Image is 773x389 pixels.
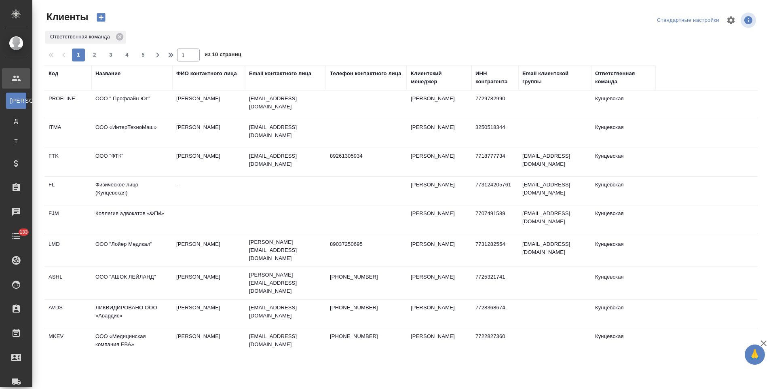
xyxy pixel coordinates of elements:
[91,236,172,264] td: ООО "Лойер Медикал"
[471,269,518,297] td: 7725321741
[471,236,518,264] td: 7731282554
[137,51,150,59] span: 5
[44,269,91,297] td: ASHL
[104,49,117,61] button: 3
[407,205,471,234] td: [PERSON_NAME]
[91,91,172,119] td: ООО " Профлайн Юг"
[471,328,518,357] td: 7722827360
[411,70,467,86] div: Клиентский менеджер
[475,70,514,86] div: ИНН контрагента
[522,70,587,86] div: Email клиентской группы
[91,177,172,205] td: Физическое лицо (Кунцевская)
[591,300,656,328] td: Кунцевская
[91,119,172,148] td: ООО «ИнтерТехноМаш»
[91,148,172,176] td: ООО "ФТК"
[591,269,656,297] td: Кунцевская
[249,152,322,168] p: [EMAIL_ADDRESS][DOMAIN_NAME]
[407,148,471,176] td: [PERSON_NAME]
[249,70,311,78] div: Email контактного лица
[44,148,91,176] td: FTK
[471,148,518,176] td: 7718777734
[407,91,471,119] td: [PERSON_NAME]
[407,119,471,148] td: [PERSON_NAME]
[172,269,245,297] td: [PERSON_NAME]
[6,113,26,129] a: Д
[249,123,322,140] p: [EMAIL_ADDRESS][DOMAIN_NAME]
[249,95,322,111] p: [EMAIL_ADDRESS][DOMAIN_NAME]
[91,269,172,297] td: ООО "АШОК ЛЕЙЛАНД"
[518,205,591,234] td: [EMAIL_ADDRESS][DOMAIN_NAME]
[10,137,22,145] span: Т
[120,49,133,61] button: 4
[172,148,245,176] td: [PERSON_NAME]
[172,236,245,264] td: [PERSON_NAME]
[591,205,656,234] td: Кунцевская
[249,238,322,262] p: [PERSON_NAME][EMAIL_ADDRESS][DOMAIN_NAME]
[330,240,403,248] p: 89037250695
[91,205,172,234] td: Коллегия адвокатов «ФГМ»
[44,177,91,205] td: FL
[49,70,58,78] div: Код
[6,93,26,109] a: [PERSON_NAME]
[330,332,403,340] p: [PHONE_NUMBER]
[591,236,656,264] td: Кунцевская
[407,236,471,264] td: [PERSON_NAME]
[748,346,762,363] span: 🙏
[591,328,656,357] td: Кунцевская
[120,51,133,59] span: 4
[471,177,518,205] td: 773124205761
[595,70,652,86] div: Ответственная команда
[10,97,22,105] span: [PERSON_NAME]
[518,148,591,176] td: [EMAIL_ADDRESS][DOMAIN_NAME]
[172,91,245,119] td: [PERSON_NAME]
[6,133,26,149] a: Т
[172,328,245,357] td: [PERSON_NAME]
[721,11,741,30] span: Настроить таблицу
[44,119,91,148] td: ITMA
[88,51,101,59] span: 2
[330,273,403,281] p: [PHONE_NUMBER]
[15,228,33,236] span: 133
[745,345,765,365] button: 🙏
[104,51,117,59] span: 3
[2,226,30,246] a: 133
[45,31,126,44] div: Ответственная команда
[205,50,241,61] span: из 10 страниц
[249,304,322,320] p: [EMAIL_ADDRESS][DOMAIN_NAME]
[591,91,656,119] td: Кунцевская
[330,304,403,312] p: [PHONE_NUMBER]
[471,300,518,328] td: 7728368674
[591,148,656,176] td: Кунцевская
[471,119,518,148] td: 3250518344
[91,300,172,328] td: ЛИКВИДИРОВАНО ООО «Авардис»
[44,300,91,328] td: AVDS
[518,236,591,264] td: [EMAIL_ADDRESS][DOMAIN_NAME]
[44,236,91,264] td: LMD
[44,11,88,23] span: Клиенты
[10,117,22,125] span: Д
[655,14,721,27] div: split button
[407,269,471,297] td: [PERSON_NAME]
[249,271,322,295] p: [PERSON_NAME][EMAIL_ADDRESS][DOMAIN_NAME]
[91,328,172,357] td: ООО «Медицинская компания ЕВА»
[249,332,322,349] p: [EMAIL_ADDRESS][DOMAIN_NAME]
[91,11,111,24] button: Создать
[95,70,120,78] div: Название
[518,177,591,205] td: [EMAIL_ADDRESS][DOMAIN_NAME]
[407,328,471,357] td: [PERSON_NAME]
[471,91,518,119] td: 7729782990
[407,177,471,205] td: [PERSON_NAME]
[407,300,471,328] td: [PERSON_NAME]
[471,205,518,234] td: 7707491589
[176,70,237,78] div: ФИО контактного лица
[172,300,245,328] td: [PERSON_NAME]
[741,13,758,28] span: Посмотреть информацию
[137,49,150,61] button: 5
[44,205,91,234] td: FJM
[330,70,401,78] div: Телефон контактного лица
[172,177,245,205] td: - -
[172,119,245,148] td: [PERSON_NAME]
[50,33,113,41] p: Ответственная команда
[44,328,91,357] td: MKEV
[591,177,656,205] td: Кунцевская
